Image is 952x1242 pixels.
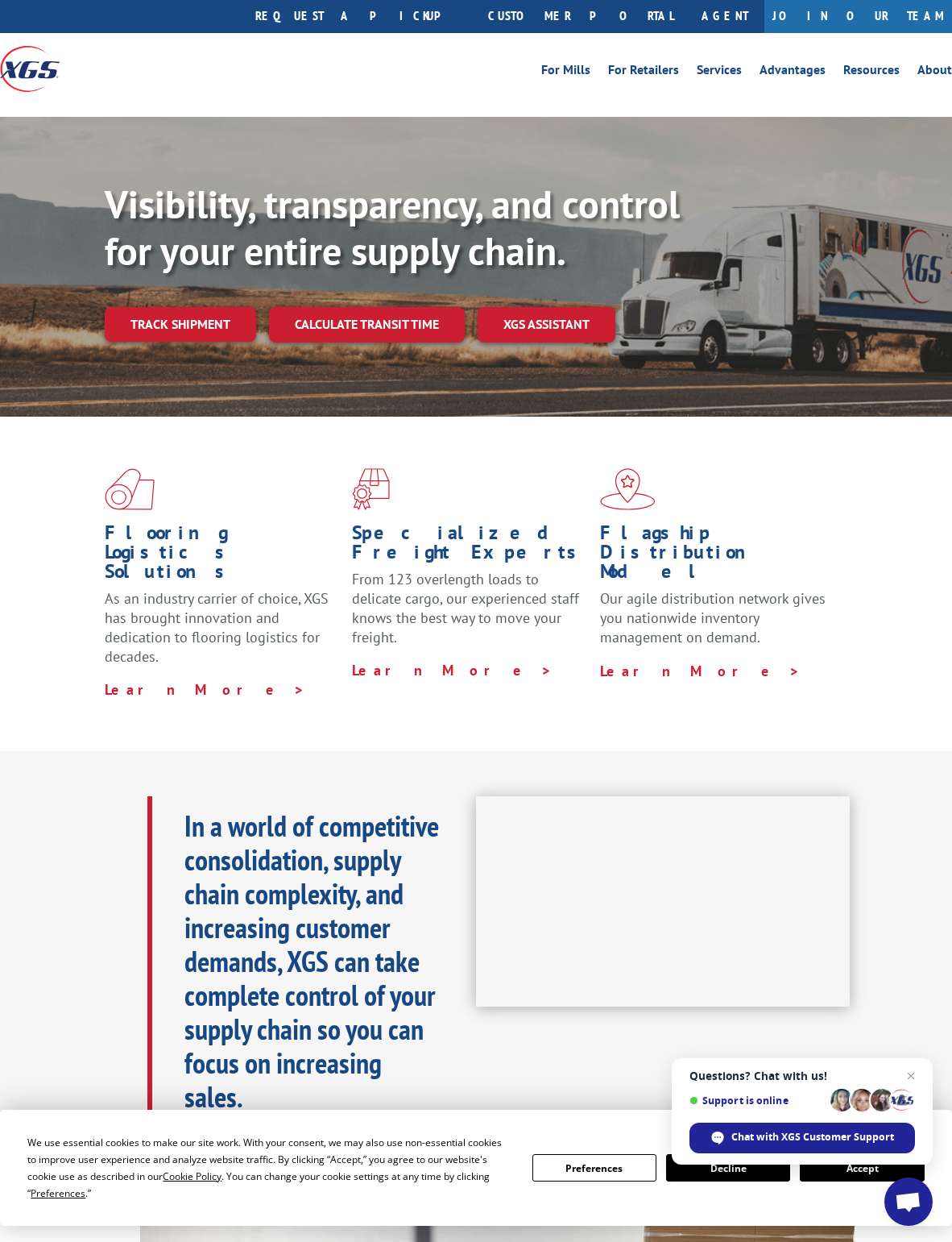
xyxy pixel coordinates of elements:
a: Learn More > [600,662,801,680]
a: Learn More > [105,680,305,699]
span: Preferences [31,1186,85,1200]
a: Advantages [760,64,826,81]
button: Decline [666,1154,790,1182]
span: Questions? Chat with us! [689,1070,915,1082]
iframe: XGS Logistics Solutions [476,796,850,1007]
a: Resources [843,64,900,81]
h1: Flooring Logistics Solutions [105,523,340,589]
b: In a world of competitive consolidation, supply chain complexity, and increasing customer demands... [184,807,439,1115]
img: xgs-icon-focused-on-flooring-red [352,468,390,510]
a: For Retailers [608,64,679,81]
img: xgs-icon-flagship-distribution-model-red [600,468,656,510]
a: Services [697,64,742,81]
p: From 123 overlength loads to delicate cargo, our experienced staff knows the best way to move you... [352,570,587,661]
img: xgs-icon-total-supply-chain-intelligence-red [105,468,155,510]
span: As an industry carrier of choice, XGS has brought innovation and dedication to flooring logistics... [105,589,329,665]
a: Calculate transit time [269,307,465,342]
div: Open chat [884,1178,933,1226]
h1: Flagship Distribution Model [600,523,835,589]
a: For Mills [541,64,590,81]
span: Cookie Policy [163,1169,221,1183]
span: Support is online [689,1095,825,1107]
div: We use essential cookies to make our site work. With your consent, we may also use non-essential ... [27,1134,512,1202]
span: Chat with XGS Customer Support [731,1130,894,1144]
button: Accept [800,1154,924,1182]
span: Close chat [901,1066,921,1086]
div: Chat with XGS Customer Support [689,1123,915,1153]
a: XGS ASSISTANT [478,307,615,342]
a: About [917,64,952,81]
button: Preferences [532,1154,656,1182]
span: Our agile distribution network gives you nationwide inventory management on demand. [600,589,826,646]
b: Visibility, transparency, and control for your entire supply chain. [105,179,680,276]
a: Track shipment [105,307,256,341]
h1: Specialized Freight Experts [352,523,587,570]
a: Learn More > [352,661,553,679]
